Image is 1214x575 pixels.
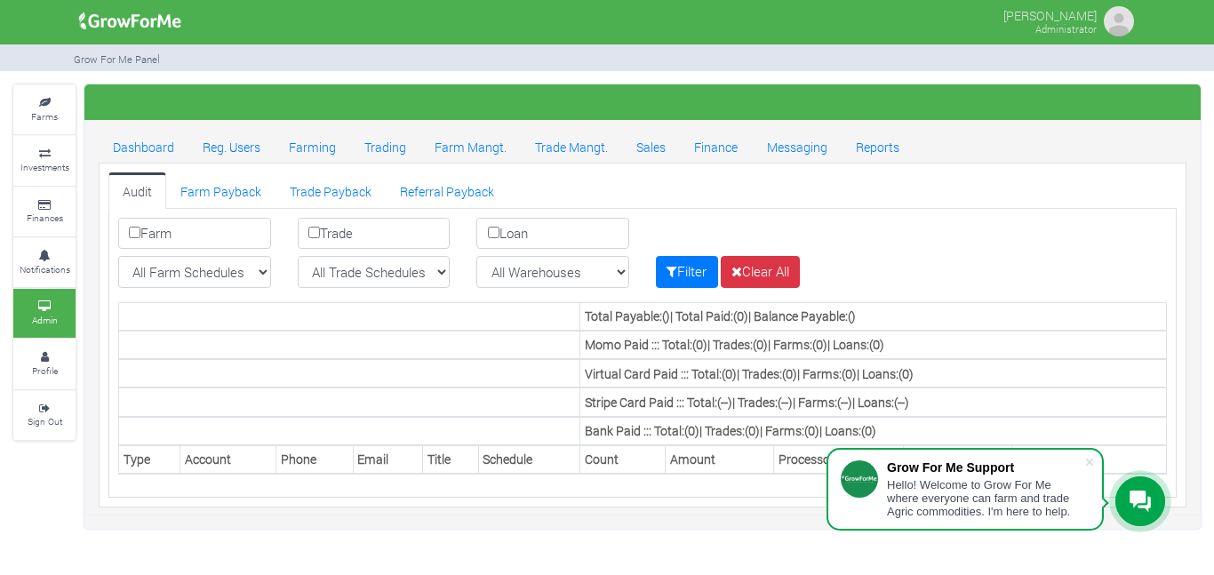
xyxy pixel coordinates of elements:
b: (0) [722,365,737,382]
a: Sales [622,128,680,164]
th: Bank Paid ::: Total: | Trades: | Farms: | Loans: [580,417,1167,445]
b: (0) [861,422,876,439]
div: Grow For Me Support [887,460,1084,475]
small: Investments [20,161,69,173]
b: (--) [717,394,732,411]
a: Profile [13,339,76,388]
th: Count [580,445,666,474]
a: Reg. Users [188,128,275,164]
th: Channel [903,445,1011,474]
a: Farms [13,85,76,134]
th: Virtual Card Paid ::: Total: | Trades: | Farms: | Loans: [580,359,1167,387]
a: Finances [13,188,76,236]
small: Admin [32,314,58,326]
small: Farms [31,110,58,123]
small: Notifications [20,263,70,276]
b: () [848,307,856,324]
a: Notifications [13,238,76,287]
img: growforme image [73,4,188,39]
label: Farm [118,218,271,250]
b: (0) [804,422,819,439]
th: Email [353,445,422,474]
button: Filter [656,256,718,288]
a: Farm Payback [166,172,276,208]
b: (--) [894,394,909,411]
b: (0) [684,422,699,439]
th: Processor [774,445,904,474]
small: Administrator [1035,22,1097,36]
a: Sign Out [13,391,76,440]
b: () [662,307,670,324]
a: Clear All [721,256,801,288]
b: (0) [753,336,768,353]
a: Reports [842,128,914,164]
small: Grow For Me Panel [74,52,160,66]
th: Amount [666,445,774,474]
th: Title [423,445,479,474]
a: Finance [680,128,752,164]
th: Payout Date [1011,445,1166,474]
b: (0) [782,365,797,382]
th: Schedule [478,445,580,474]
a: Dashboard [99,128,188,164]
th: Type [119,445,180,474]
b: (--) [837,394,852,411]
input: Farm [129,227,140,238]
img: growforme image [1101,4,1137,39]
b: (0) [733,307,748,324]
input: Trade [308,227,320,238]
a: Messaging [753,128,842,164]
a: Trading [350,128,420,164]
th: Phone [276,445,354,474]
a: Trade Payback [276,172,386,208]
small: Sign Out [28,415,62,427]
a: Investments [13,136,76,185]
label: Loan [476,218,629,250]
b: (0) [899,365,914,382]
a: Audit [108,172,166,208]
input: Loan [488,227,499,238]
div: Hello! Welcome to Grow For Me where everyone can farm and trade Agric commodities. I'm here to help. [887,478,1084,518]
b: (0) [812,336,827,353]
a: Trade Mangt. [521,128,622,164]
th: Stripe Card Paid ::: Total: | Trades: | Farms: | Loans: [580,387,1167,416]
a: Admin [13,289,76,338]
label: Trade [298,218,451,250]
th: Momo Paid ::: Total: | Trades: | Farms: | Loans: [580,331,1167,359]
th: Account [180,445,276,474]
p: [PERSON_NAME] [1003,4,1097,25]
b: (0) [745,422,760,439]
a: Referral Payback [386,172,508,208]
b: (--) [778,394,793,411]
b: (0) [869,336,884,353]
a: Farming [275,128,350,164]
small: Finances [27,212,63,224]
a: Farm Mangt. [420,128,521,164]
b: (0) [842,365,857,382]
th: Total Payable: | Total Paid: | Balance Payable: [580,302,1167,331]
b: (0) [692,336,707,353]
small: Profile [32,364,58,377]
